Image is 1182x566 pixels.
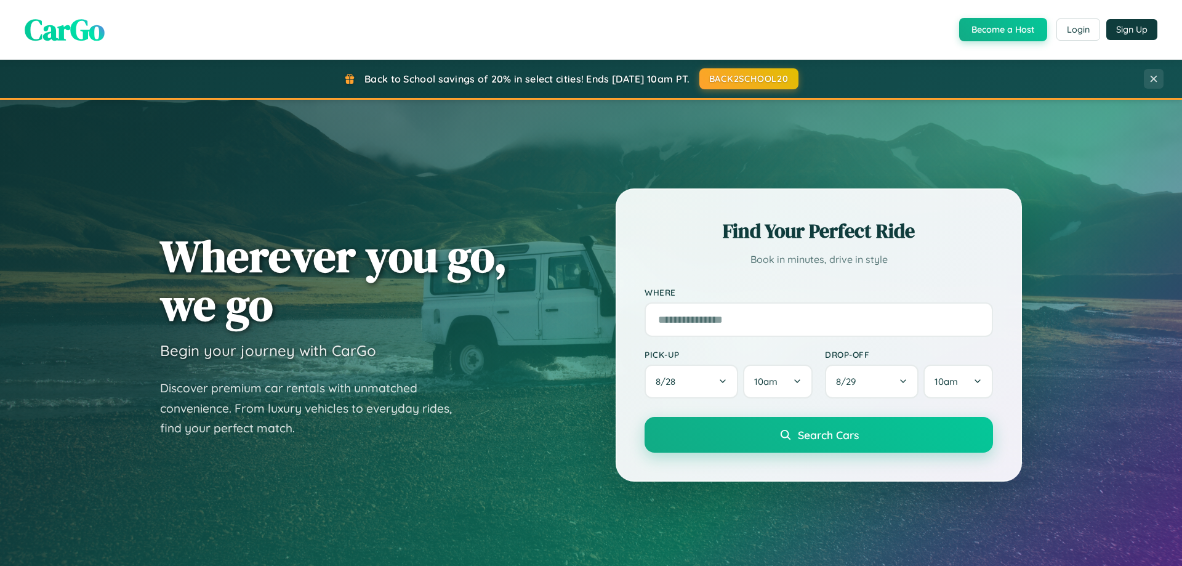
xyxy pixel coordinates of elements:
button: 10am [743,365,813,398]
button: Login [1056,18,1100,41]
span: Back to School savings of 20% in select cities! Ends [DATE] 10am PT. [364,73,689,85]
p: Discover premium car rentals with unmatched convenience. From luxury vehicles to everyday rides, ... [160,378,468,439]
h2: Find Your Perfect Ride [645,217,993,245]
button: 8/29 [825,365,919,398]
label: Drop-off [825,349,993,360]
button: Search Cars [645,417,993,453]
label: Where [645,287,993,297]
span: CarGo [25,9,105,50]
label: Pick-up [645,349,813,360]
button: 8/28 [645,365,738,398]
button: 10am [923,365,993,398]
span: 8 / 28 [656,376,681,387]
h1: Wherever you go, we go [160,232,507,329]
button: Sign Up [1106,19,1157,40]
span: 8 / 29 [836,376,862,387]
button: BACK2SCHOOL20 [699,68,798,89]
span: 10am [754,376,778,387]
button: Become a Host [959,18,1047,41]
p: Book in minutes, drive in style [645,251,993,269]
span: 10am [935,376,958,387]
span: Search Cars [798,428,859,442]
h3: Begin your journey with CarGo [160,341,376,360]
